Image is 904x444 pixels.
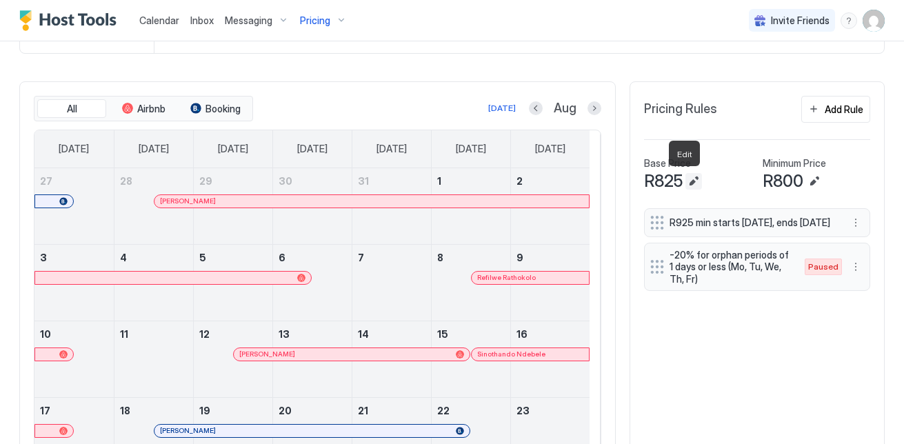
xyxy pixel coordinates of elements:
a: August 14, 2025 [352,321,431,347]
span: Pricing Rules [644,101,717,117]
td: August 6, 2025 [272,244,352,321]
div: Sinothando Ndebele [477,350,583,359]
span: [DATE] [535,143,565,155]
a: Inbox [190,13,214,28]
a: August 9, 2025 [511,245,590,270]
a: August 23, 2025 [511,398,590,423]
span: 8 [437,252,443,263]
span: 29 [199,175,212,187]
td: July 28, 2025 [114,168,193,245]
a: July 29, 2025 [194,168,272,194]
span: 20 [279,405,292,416]
span: 2 [516,175,523,187]
div: [PERSON_NAME] [160,196,583,205]
a: August 13, 2025 [273,321,352,347]
td: August 12, 2025 [193,321,272,397]
span: 1 [437,175,441,187]
span: 13 [279,328,290,340]
button: [DATE] [486,100,518,117]
button: Airbnb [109,99,178,119]
span: [PERSON_NAME] [160,426,216,435]
div: Refilwe Rathokolo [477,273,583,282]
span: 4 [120,252,127,263]
span: 7 [358,252,364,263]
button: Edit [806,173,823,190]
span: [DATE] [297,143,328,155]
span: 3 [40,252,47,263]
span: Edit [677,149,692,159]
a: Thursday [363,130,421,168]
div: menu [841,12,857,29]
button: Previous month [529,101,543,115]
button: Add Rule [801,96,870,123]
span: 10 [40,328,51,340]
a: August 17, 2025 [34,398,114,423]
td: August 15, 2025 [431,321,510,397]
td: August 3, 2025 [34,244,114,321]
a: July 31, 2025 [352,168,431,194]
a: Host Tools Logo [19,10,123,31]
span: Paused [808,261,838,273]
span: 31 [358,175,369,187]
a: Saturday [521,130,579,168]
button: Next month [587,101,601,115]
span: 28 [120,175,132,187]
span: Sinothando Ndebele [477,350,545,359]
span: [DATE] [139,143,169,155]
a: August 22, 2025 [432,398,510,423]
span: Calendar [139,14,179,26]
a: July 27, 2025 [34,168,114,194]
a: July 28, 2025 [114,168,193,194]
span: [DATE] [218,143,248,155]
span: 9 [516,252,523,263]
td: August 7, 2025 [352,244,431,321]
span: Aug [554,101,576,117]
span: All [67,103,77,115]
td: August 13, 2025 [272,321,352,397]
span: 6 [279,252,285,263]
span: 12 [199,328,210,340]
span: [PERSON_NAME] [239,350,295,359]
a: August 4, 2025 [114,245,193,270]
a: August 19, 2025 [194,398,272,423]
span: 22 [437,405,450,416]
div: menu [847,214,864,231]
a: Monday [125,130,183,168]
a: Wednesday [283,130,341,168]
button: More options [847,259,864,275]
a: August 12, 2025 [194,321,272,347]
span: 21 [358,405,368,416]
div: menu [847,259,864,275]
a: August 3, 2025 [34,245,114,270]
td: August 2, 2025 [510,168,590,245]
td: August 8, 2025 [431,244,510,321]
span: -20% for orphan periods of 1 days or less (Mo, Tu, We, Th, Fr) [670,249,791,285]
span: 11 [120,328,128,340]
span: R800 [763,171,803,192]
div: [PERSON_NAME] [160,426,464,435]
span: 30 [279,175,292,187]
button: All [37,99,106,119]
a: Friday [442,130,500,168]
a: August 11, 2025 [114,321,193,347]
span: 17 [40,405,50,416]
span: R825 [644,171,683,192]
a: August 8, 2025 [432,245,510,270]
a: August 20, 2025 [273,398,352,423]
span: Refilwe Rathokolo [477,273,536,282]
a: August 2, 2025 [511,168,590,194]
td: August 1, 2025 [431,168,510,245]
div: [DATE] [488,102,516,114]
div: tab-group [34,96,253,122]
span: R925 min starts [DATE], ends [DATE] [670,216,834,229]
button: Booking [181,99,250,119]
td: July 29, 2025 [193,168,272,245]
a: August 10, 2025 [34,321,114,347]
span: 16 [516,328,528,340]
a: August 6, 2025 [273,245,352,270]
td: August 14, 2025 [352,321,431,397]
span: Pricing [300,14,330,27]
span: Invite Friends [771,14,830,27]
span: [DATE] [376,143,407,155]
